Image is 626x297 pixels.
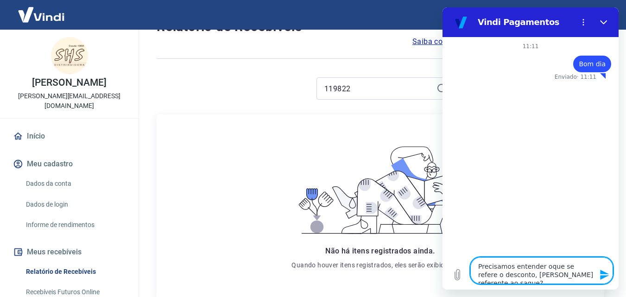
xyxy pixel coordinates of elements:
button: Meus recebíveis [11,242,127,262]
p: [PERSON_NAME] [32,78,106,88]
button: Sair [582,6,615,24]
a: Início [11,126,127,146]
a: Dados da conta [22,174,127,193]
input: Busque pelo número do pedido [324,82,433,95]
p: Quando houver itens registrados, eles serão exibidos aqui. [291,260,468,270]
a: Dados de login [22,195,127,214]
iframe: Janela de mensagens [443,7,619,290]
a: Relatório de Recebíveis [22,262,127,281]
button: Meu cadastro [11,154,127,174]
a: Informe de rendimentos [22,215,127,234]
a: Saiba como funciona a programação dos recebimentos [412,36,604,47]
img: Vindi [11,0,71,29]
img: 9ebf16b8-e23d-4c4e-a790-90555234a76e.jpeg [51,37,88,74]
span: Não há itens registrados ainda. [325,246,435,255]
p: [PERSON_NAME][EMAIL_ADDRESS][DOMAIN_NAME] [7,91,131,111]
